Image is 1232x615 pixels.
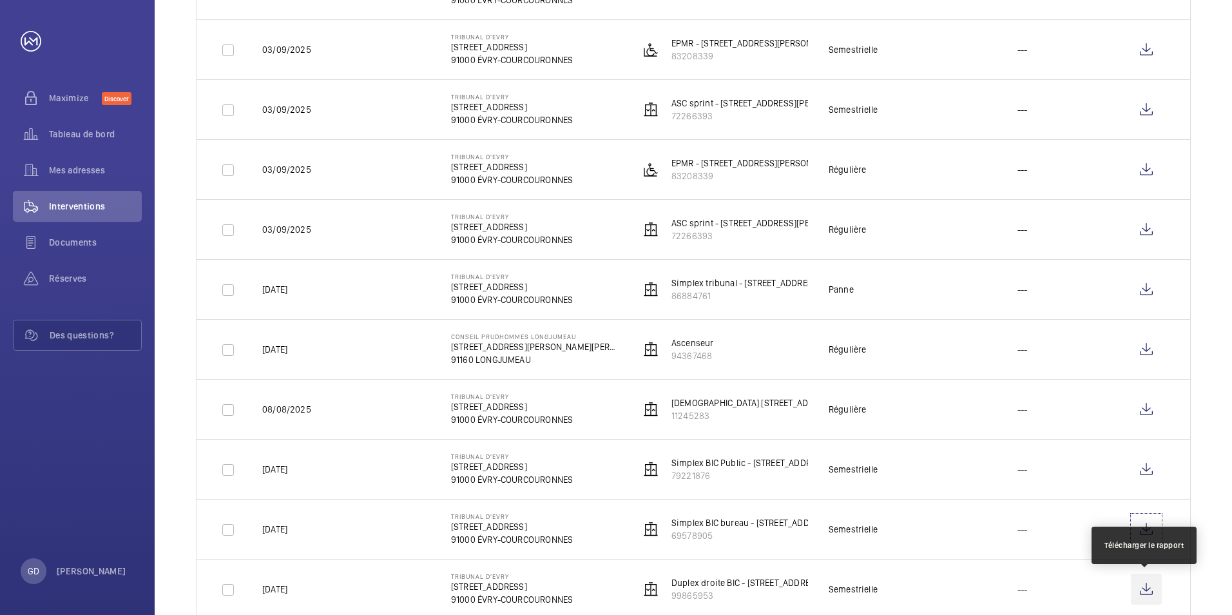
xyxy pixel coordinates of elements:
[262,163,311,176] p: 03/09/2025
[451,460,573,473] p: [STREET_ADDRESS]
[829,523,878,536] div: Semestrielle
[451,113,573,126] p: 91000 ÉVRY-COURCOURONNES
[829,283,854,296] div: Panne
[671,529,833,542] p: 69578905
[262,583,287,596] p: [DATE]
[643,581,659,597] img: elevator.svg
[671,37,842,50] p: EPMR - [STREET_ADDRESS][PERSON_NAME]
[451,213,573,220] p: Tribunal d'Evry
[671,456,829,469] p: Simplex BIC Public - [STREET_ADDRESS]
[643,162,659,177] img: platform_lift.svg
[451,33,573,41] p: Tribunal d'Evry
[671,170,842,182] p: 83208339
[451,593,573,606] p: 91000 ÉVRY-COURCOURONNES
[262,103,311,116] p: 03/09/2025
[451,400,573,413] p: [STREET_ADDRESS]
[1017,583,1028,596] p: ---
[451,101,573,113] p: [STREET_ADDRESS]
[1017,223,1028,236] p: ---
[49,92,102,104] span: Maximize
[643,342,659,357] img: elevator.svg
[643,522,659,537] img: elevator.svg
[262,43,311,56] p: 03/09/2025
[671,110,861,122] p: 72266393
[643,282,659,297] img: elevator.svg
[829,103,878,116] div: Semestrielle
[451,520,573,533] p: [STREET_ADDRESS]
[1017,463,1028,476] p: ---
[643,42,659,57] img: platform_lift.svg
[49,200,142,213] span: Interventions
[451,453,573,460] p: Tribunal d'Evry
[451,273,573,280] p: Tribunal d'Evry
[671,157,842,170] p: EPMR - [STREET_ADDRESS][PERSON_NAME]
[451,161,573,173] p: [STREET_ADDRESS]
[28,565,39,578] p: GD
[829,163,867,176] div: Régulière
[102,92,131,105] span: Discover
[451,280,573,293] p: [STREET_ADDRESS]
[1017,283,1028,296] p: ---
[829,43,878,56] div: Semestrielle
[829,223,867,236] div: Régulière
[671,349,714,362] p: 94367468
[451,340,619,353] p: [STREET_ADDRESS][PERSON_NAME][PERSON_NAME]
[1017,103,1028,116] p: ---
[643,462,659,477] img: elevator.svg
[671,589,823,602] p: 99865953
[451,333,619,340] p: Conseil PrudHommes Longjumeau
[671,469,829,482] p: 79221876
[671,576,823,589] p: Duplex droite BIC - [STREET_ADDRESS]
[451,580,573,593] p: [STREET_ADDRESS]
[451,353,619,366] p: 91160 LONGJUMEAU
[1017,523,1028,536] p: ---
[1017,163,1028,176] p: ---
[262,463,287,476] p: [DATE]
[671,337,714,349] p: Ascenseur
[451,572,573,580] p: Tribunal d'Evry
[1017,343,1028,356] p: ---
[451,220,573,233] p: [STREET_ADDRESS]
[49,164,142,177] span: Mes adresses
[451,93,573,101] p: Tribunal d'Evry
[671,396,902,409] p: [DEMOGRAPHIC_DATA] [STREET_ADDRESS][PERSON_NAME]
[451,533,573,546] p: 91000 ÉVRY-COURCOURONNES
[829,583,878,596] div: Semestrielle
[671,217,861,229] p: ASC sprint - [STREET_ADDRESS][PERSON_NAME]
[262,523,287,536] p: [DATE]
[671,516,833,529] p: Simplex BIC bureau - [STREET_ADDRESS]
[49,272,142,285] span: Réserves
[262,223,311,236] p: 03/09/2025
[671,289,820,302] p: 86884761
[451,293,573,306] p: 91000 ÉVRY-COURCOURONNES
[451,54,573,66] p: 91000 ÉVRY-COURCOURONNES
[451,413,573,426] p: 91000 ÉVRY-COURCOURONNES
[671,97,861,110] p: ASC sprint - [STREET_ADDRESS][PERSON_NAME]
[451,41,573,54] p: [STREET_ADDRESS]
[671,50,842,63] p: 83208339
[262,343,287,356] p: [DATE]
[643,402,659,417] img: elevator.svg
[1104,540,1184,551] div: Télécharger le rapport
[451,473,573,486] p: 91000 ÉVRY-COURCOURONNES
[1017,403,1028,416] p: ---
[829,403,867,416] div: Régulière
[671,277,820,289] p: Simplex tribunal - [STREET_ADDRESS]
[671,229,861,242] p: 72266393
[262,403,311,416] p: 08/08/2025
[49,128,142,141] span: Tableau de bord
[451,153,573,161] p: Tribunal d'Evry
[50,329,141,342] span: Des questions?
[49,236,142,249] span: Documents
[262,283,287,296] p: [DATE]
[451,173,573,186] p: 91000 ÉVRY-COURCOURONNES
[57,565,126,578] p: [PERSON_NAME]
[643,102,659,117] img: elevator.svg
[1017,43,1028,56] p: ---
[829,343,867,356] div: Régulière
[671,409,902,422] p: 11245283
[451,512,573,520] p: Tribunal d'Evry
[829,463,878,476] div: Semestrielle
[451,233,573,246] p: 91000 ÉVRY-COURCOURONNES
[451,393,573,400] p: Tribunal d'Evry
